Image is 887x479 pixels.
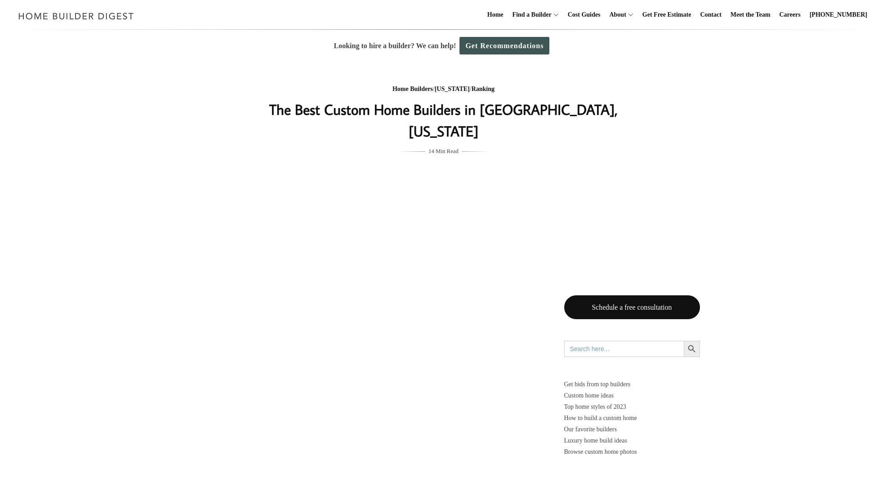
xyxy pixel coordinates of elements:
[564,0,604,29] a: Cost Guides
[509,0,552,29] a: Find a Builder
[639,0,695,29] a: Get Free Estimate
[776,0,804,29] a: Careers
[459,37,549,54] a: Get Recommendations
[428,146,459,156] span: 14 Min Read
[606,0,626,29] a: About
[392,86,433,92] a: Home Builders
[264,99,623,142] h1: The Best Custom Home Builders in [GEOGRAPHIC_DATA], [US_STATE]
[435,86,470,92] a: [US_STATE]
[696,0,725,29] a: Contact
[14,7,138,25] img: Home Builder Digest
[727,0,774,29] a: Meet the Team
[264,84,623,95] div: / /
[484,0,507,29] a: Home
[472,86,495,92] a: Ranking
[806,0,871,29] a: [PHONE_NUMBER]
